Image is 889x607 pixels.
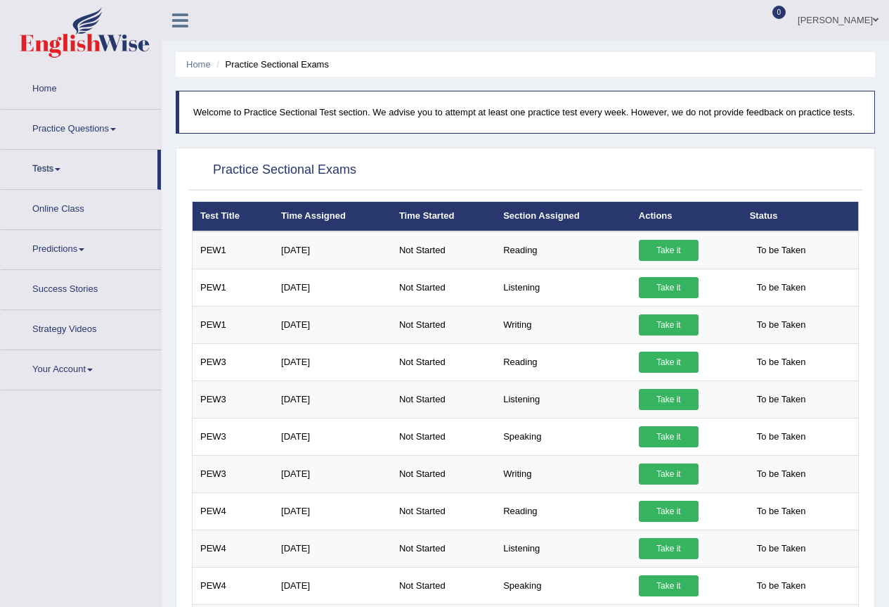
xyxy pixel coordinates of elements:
[193,381,274,418] td: PEW3
[1,110,161,145] a: Practice Questions
[391,530,495,567] td: Not Started
[1,150,157,185] a: Tests
[192,160,356,181] h2: Practice Sectional Exams
[750,389,813,410] span: To be Taken
[193,202,274,231] th: Test Title
[1,310,161,345] a: Strategy Videos
[273,381,391,418] td: [DATE]
[495,530,631,567] td: Listening
[273,492,391,530] td: [DATE]
[193,418,274,455] td: PEW3
[495,231,631,269] td: Reading
[391,567,495,604] td: Not Started
[193,530,274,567] td: PEW4
[273,530,391,567] td: [DATE]
[750,426,813,447] span: To be Taken
[495,269,631,306] td: Listening
[391,455,495,492] td: Not Started
[1,350,161,385] a: Your Account
[495,343,631,381] td: Reading
[772,6,786,19] span: 0
[750,277,813,298] span: To be Taken
[391,418,495,455] td: Not Started
[193,231,274,269] td: PEW1
[1,230,161,265] a: Predictions
[639,464,699,485] a: Take it
[193,455,274,492] td: PEW3
[750,538,813,559] span: To be Taken
[391,343,495,381] td: Not Started
[1,190,161,225] a: Online Class
[495,492,631,530] td: Reading
[495,306,631,343] td: Writing
[750,464,813,485] span: To be Taken
[391,269,495,306] td: Not Started
[193,492,274,530] td: PEW4
[273,567,391,604] td: [DATE]
[639,314,699,336] a: Take it
[1,270,161,305] a: Success Stories
[186,59,211,70] a: Home
[639,575,699,596] a: Take it
[742,202,859,231] th: Status
[495,455,631,492] td: Writing
[750,575,813,596] span: To be Taken
[193,306,274,343] td: PEW1
[639,240,699,261] a: Take it
[391,306,495,343] td: Not Started
[639,352,699,373] a: Take it
[750,314,813,336] span: To be Taken
[273,231,391,269] td: [DATE]
[273,418,391,455] td: [DATE]
[273,343,391,381] td: [DATE]
[639,277,699,298] a: Take it
[273,269,391,306] td: [DATE]
[391,202,495,231] th: Time Started
[631,202,742,231] th: Actions
[639,389,699,410] a: Take it
[495,381,631,418] td: Listening
[193,269,274,306] td: PEW1
[750,352,813,373] span: To be Taken
[273,306,391,343] td: [DATE]
[391,231,495,269] td: Not Started
[495,202,631,231] th: Section Assigned
[1,70,161,105] a: Home
[193,343,274,381] td: PEW3
[391,492,495,530] td: Not Started
[193,106,860,119] p: Welcome to Practice Sectional Test section. We advise you to attempt at least one practice test e...
[273,455,391,492] td: [DATE]
[391,381,495,418] td: Not Started
[639,538,699,559] a: Take it
[495,567,631,604] td: Speaking
[193,567,274,604] td: PEW4
[273,202,391,231] th: Time Assigned
[639,501,699,522] a: Take it
[750,240,813,261] span: To be Taken
[213,58,329,71] li: Practice Sectional Exams
[495,418,631,455] td: Speaking
[750,501,813,522] span: To be Taken
[639,426,699,447] a: Take it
